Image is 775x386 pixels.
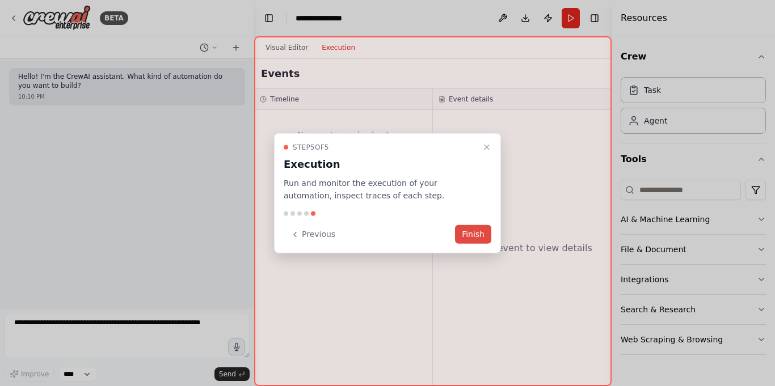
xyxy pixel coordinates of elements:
span: Step 5 of 5 [293,142,329,151]
h3: Execution [284,156,478,172]
p: Run and monitor the execution of your automation, inspect traces of each step. [284,176,478,202]
button: Finish [455,225,491,244]
button: Previous [284,225,342,244]
button: Close walkthrough [480,140,494,154]
button: Hide left sidebar [261,10,277,26]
